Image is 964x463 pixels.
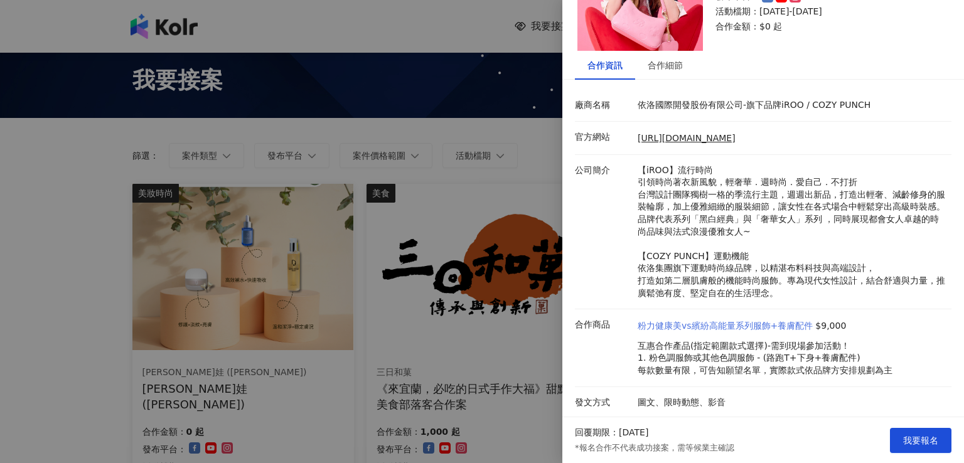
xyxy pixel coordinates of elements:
p: 合作商品 [575,319,631,331]
p: 回覆期限：[DATE] [575,427,648,439]
p: 官方網站 [575,131,631,144]
p: 依洛國際開發股份有限公司-旗下品牌iROO / COZY PUNCH [638,99,945,112]
p: 發文方式 [575,396,631,409]
p: 互惠合作產品(指定範圍款式選擇)-需到現場參加活動！ 1. 粉色調服飾或其他色調服飾 - (路跑T+下身+養膚配件) 每款數量有限，可告知願望名單，實際款式依品牌方安排規劃為主 [638,340,892,377]
p: *報名合作不代表成功接案，需等候業主確認 [575,442,734,454]
p: 公司簡介 [575,164,631,177]
div: 合作細節 [648,58,683,72]
p: 廠商名稱 [575,99,631,112]
p: 圖文、限時動態、影音 [638,396,945,409]
a: 粉力健康美vs繽紛高能量系列服飾+養膚配件 [638,320,813,333]
p: 【iROO】流行時尚 引領時尚著衣新風貌，輕奢華．週時尚．愛自己．不打折 台灣設計團隊獨樹一格的季流行主題，週週出新品，打造出輕奢、減齡修身的服裝輪廓，加上優雅細緻的服裝細節，讓女性在各式場合中... [638,164,945,300]
p: 活動檔期：[DATE]-[DATE] [715,6,936,18]
p: 合作金額： $0 起 [715,21,936,33]
p: $9,000 [815,320,846,333]
div: 合作資訊 [587,58,623,72]
span: 我要報名 [903,435,938,445]
button: 我要報名 [890,428,951,453]
a: [URL][DOMAIN_NAME] [638,133,736,143]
